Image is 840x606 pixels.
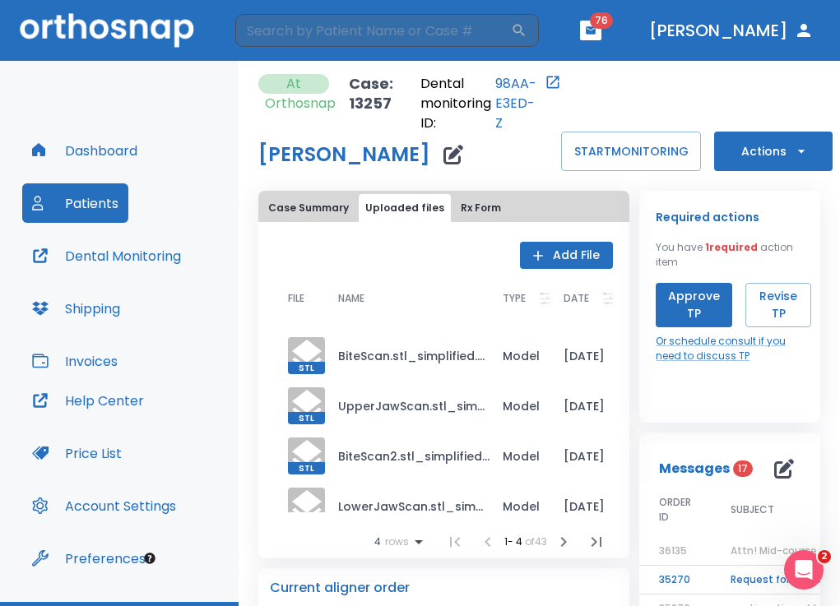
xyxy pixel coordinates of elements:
p: Messages [659,459,730,479]
button: STARTMONITORING [561,132,701,171]
button: Revise TP [745,283,811,327]
span: STL [288,462,325,474]
span: 76 [590,12,613,29]
button: Invoices [22,341,128,381]
input: Search by Patient Name or Case # [235,14,511,47]
div: Open patient in dental monitoring portal [420,74,561,133]
button: Preferences [22,539,155,578]
button: [PERSON_NAME] [643,16,820,45]
p: Case: 13257 [349,74,401,133]
button: Help Center [22,381,154,420]
td: [DATE] [550,431,614,481]
button: Account Settings [22,486,186,525]
span: 2 [818,550,831,563]
button: Case Summary [262,194,355,222]
p: You have action item [656,240,804,270]
td: [DATE] [550,331,614,381]
img: Orthosnap [20,13,194,47]
p: DATE [564,289,589,308]
td: Model [490,331,550,381]
button: Add File [520,242,613,269]
span: STL [288,412,325,424]
button: Patients [22,183,128,223]
button: Uploaded files [359,194,451,222]
td: 35270 [639,566,711,594]
a: 98AA-E3ED-Z [495,74,541,133]
span: 36135 [659,544,687,557]
span: 1 - 4 [504,534,525,548]
td: [DATE] [550,481,614,531]
span: rows [381,536,409,548]
td: LowerJawScan.stl_simplified.stl [325,481,490,531]
a: Or schedule consult if you need to discuss TP [656,334,811,363]
p: At Orthosnap [265,74,323,113]
button: Approve TP [656,283,732,327]
p: Dental monitoring ID: [420,74,492,133]
button: Dental Monitoring [22,236,191,275]
p: Required actions [656,207,759,227]
td: BiteScan2.stl_simplified.stl [325,431,490,481]
td: Model [490,381,550,431]
span: SUBJECT [731,502,774,517]
p: TYPE [503,289,526,308]
span: STL [288,362,325,374]
span: 1 required [705,240,758,254]
td: BiteScan.stl_simplified.stl [325,331,490,381]
span: 17 [733,460,753,477]
td: UpperJawScan.stl_simplified.stl [325,381,490,431]
div: Tooltip anchor [142,551,157,566]
span: NAME [338,294,364,303]
span: of 43 [525,534,547,548]
span: FILE [288,294,304,303]
h1: [PERSON_NAME] [258,145,430,164]
button: Price List [22,433,132,473]
button: Actions [714,132,833,171]
div: tabs [262,194,626,222]
iframe: Intercom live chat [784,550,824,590]
p: Current aligner order [270,578,410,598]
button: Shipping [22,289,130,328]
button: Rx Form [454,194,508,222]
span: ORDER ID [659,495,691,525]
td: [DATE] [550,381,614,431]
button: Dashboard [22,131,147,170]
td: Model [490,431,550,481]
td: Model [490,481,550,531]
span: 4 [374,536,381,548]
